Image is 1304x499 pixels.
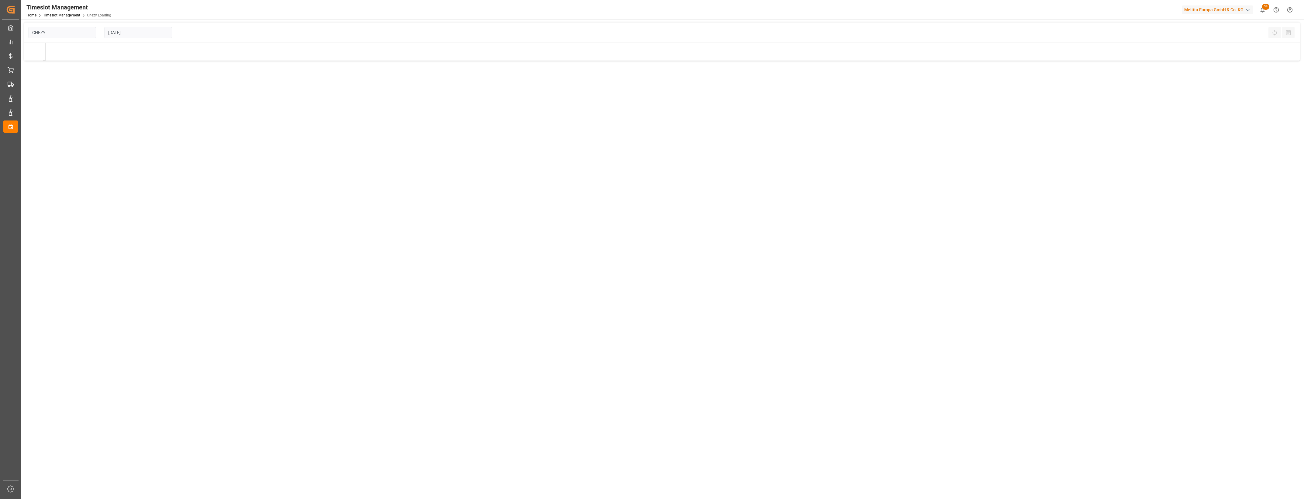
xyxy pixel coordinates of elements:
span: 38 [1262,4,1269,10]
div: Timeslot Management [26,3,111,12]
a: Timeslot Management [43,13,80,17]
div: Melitta Europa GmbH & Co. KG [1182,5,1253,14]
button: Help Center [1269,3,1283,17]
button: Melitta Europa GmbH & Co. KG [1182,4,1256,16]
a: Home [26,13,36,17]
button: show 38 new notifications [1256,3,1269,17]
input: DD-MM-YYYY [105,27,172,38]
input: Type to search/select [29,27,96,38]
